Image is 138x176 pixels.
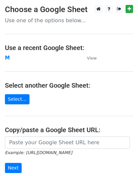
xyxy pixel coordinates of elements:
[5,163,22,173] input: Next
[5,126,133,134] h4: Copy/paste a Google Sheet URL:
[5,44,133,52] h4: Use a recent Google Sheet:
[5,136,130,149] input: Paste your Google Sheet URL here
[87,56,97,61] small: View
[80,55,97,61] a: View
[5,5,133,14] h3: Choose a Google Sheet
[5,81,133,89] h4: Select another Google Sheet:
[5,17,133,24] p: Use one of the options below...
[5,55,10,61] a: M
[5,94,30,104] a: Select...
[5,150,72,155] small: Example: [URL][DOMAIN_NAME]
